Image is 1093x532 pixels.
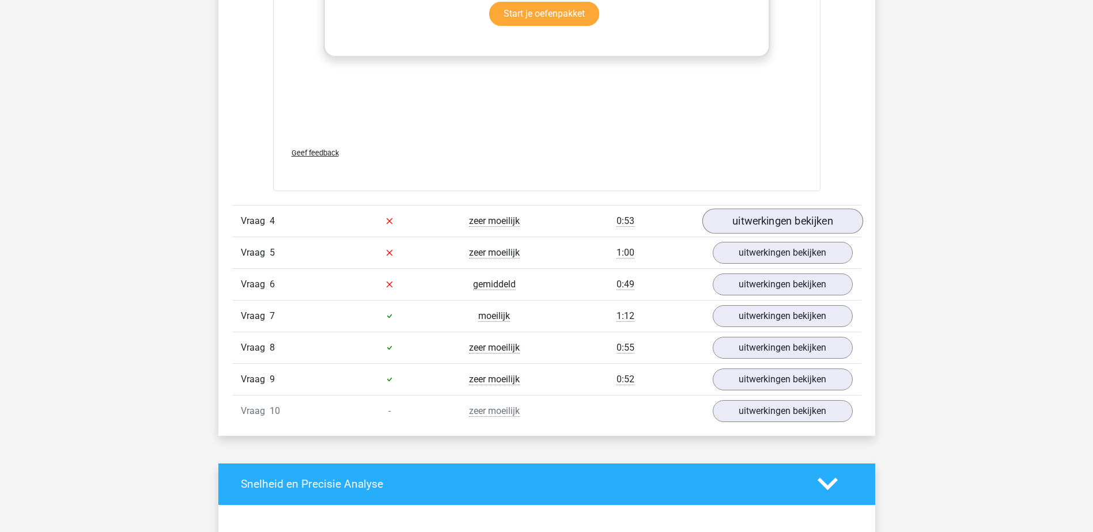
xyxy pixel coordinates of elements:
h4: Snelheid en Precisie Analyse [241,477,800,491]
span: zeer moeilijk [469,374,520,385]
span: 1:12 [617,310,634,322]
span: Geef feedback [292,149,339,157]
span: 0:55 [617,342,634,354]
span: 1:00 [617,247,634,259]
a: uitwerkingen bekijken [713,368,853,390]
span: 0:53 [617,215,634,227]
span: Vraag [241,404,270,418]
span: Vraag [241,214,270,228]
a: Start je oefenpakket [489,2,599,26]
span: Vraag [241,373,270,386]
span: Vraag [241,278,270,291]
span: 8 [270,342,275,353]
span: zeer moeilijk [469,215,520,227]
span: 6 [270,279,275,290]
span: Vraag [241,246,270,260]
div: - [337,404,442,418]
span: gemiddeld [473,279,516,290]
a: uitwerkingen bekijken [713,400,853,422]
a: uitwerkingen bekijken [713,273,853,295]
span: 10 [270,405,280,416]
span: moeilijk [478,310,510,322]
span: 7 [270,310,275,321]
span: zeer moeilijk [469,247,520,259]
span: 9 [270,374,275,385]
span: Vraag [241,309,270,323]
a: uitwerkingen bekijken [702,208,863,234]
span: zeer moeilijk [469,342,520,354]
span: 0:52 [617,374,634,385]
a: uitwerkingen bekijken [713,337,853,359]
a: uitwerkingen bekijken [713,305,853,327]
span: zeer moeilijk [469,405,520,417]
span: 5 [270,247,275,258]
span: Vraag [241,341,270,355]
span: 4 [270,215,275,226]
span: 0:49 [617,279,634,290]
a: uitwerkingen bekijken [713,242,853,264]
